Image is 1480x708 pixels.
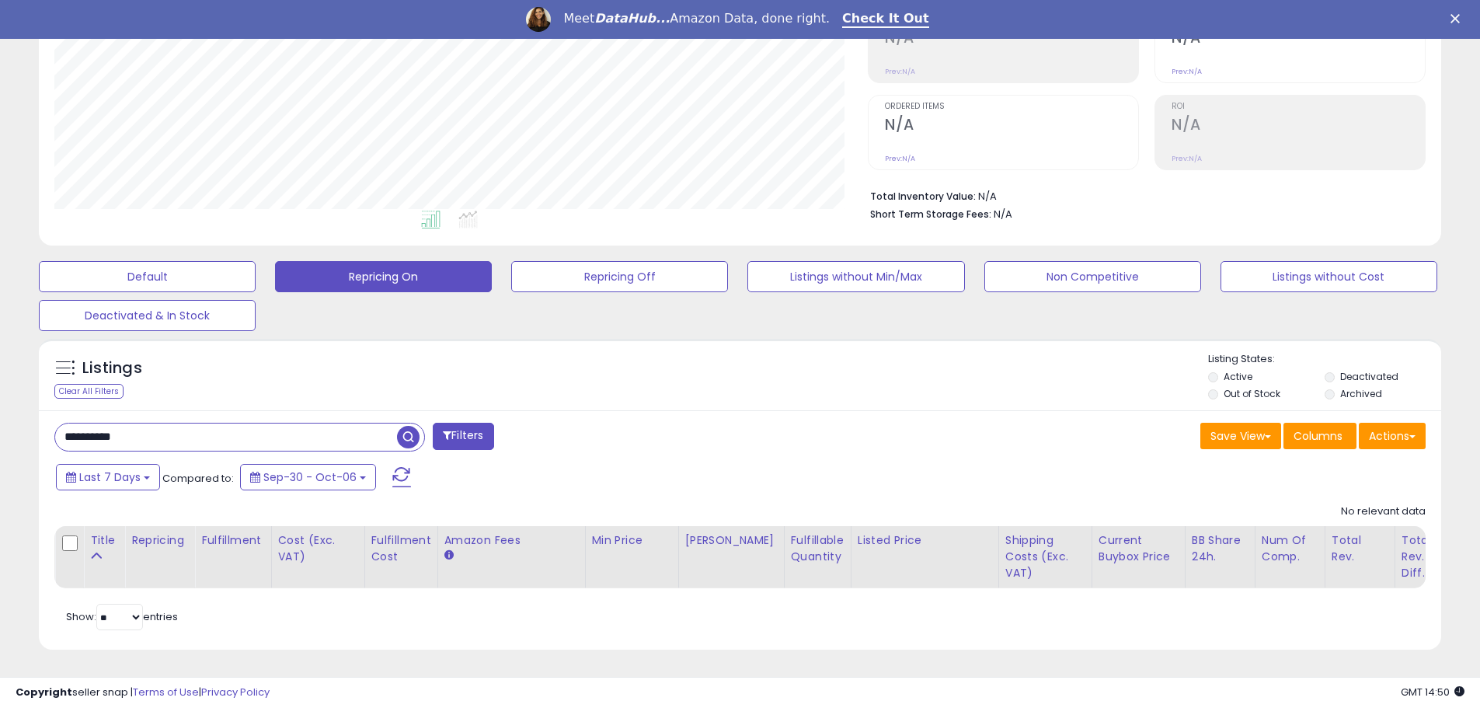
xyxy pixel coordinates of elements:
[131,532,188,549] div: Repricing
[870,208,991,221] b: Short Term Storage Fees:
[240,464,376,490] button: Sep-30 - Oct-06
[885,67,915,76] small: Prev: N/A
[39,261,256,292] button: Default
[870,186,1414,204] li: N/A
[594,11,670,26] i: DataHub...
[747,261,964,292] button: Listings without Min/Max
[1341,504,1426,519] div: No relevant data
[791,532,844,565] div: Fulfillable Quantity
[433,423,493,450] button: Filters
[563,11,830,26] div: Meet Amazon Data, done right.
[1172,116,1425,137] h2: N/A
[56,464,160,490] button: Last 7 Days
[1224,370,1252,383] label: Active
[201,685,270,699] a: Privacy Policy
[511,261,728,292] button: Repricing Off
[1200,423,1281,449] button: Save View
[885,103,1138,111] span: Ordered Items
[885,154,915,163] small: Prev: N/A
[1172,154,1202,163] small: Prev: N/A
[444,549,454,563] small: Amazon Fees.
[275,261,492,292] button: Repricing On
[1099,532,1179,565] div: Current Buybox Price
[526,7,551,32] img: Profile image for Georgie
[685,532,778,549] div: [PERSON_NAME]
[1402,532,1431,581] div: Total Rev. Diff.
[1294,428,1342,444] span: Columns
[16,685,270,700] div: seller snap | |
[1172,67,1202,76] small: Prev: N/A
[994,207,1012,221] span: N/A
[82,357,142,379] h5: Listings
[1221,261,1437,292] button: Listings without Cost
[1359,423,1426,449] button: Actions
[1401,685,1464,699] span: 2025-10-14 14:50 GMT
[278,532,358,565] div: Cost (Exc. VAT)
[1262,532,1318,565] div: Num of Comp.
[16,685,72,699] strong: Copyright
[79,469,141,485] span: Last 7 Days
[1340,387,1382,400] label: Archived
[592,532,672,549] div: Min Price
[1340,370,1398,383] label: Deactivated
[870,190,976,203] b: Total Inventory Value:
[1450,14,1466,23] div: Close
[444,532,579,549] div: Amazon Fees
[263,469,357,485] span: Sep-30 - Oct-06
[39,300,256,331] button: Deactivated & In Stock
[66,609,178,624] span: Show: entries
[133,685,199,699] a: Terms of Use
[885,116,1138,137] h2: N/A
[1283,423,1356,449] button: Columns
[1172,103,1425,111] span: ROI
[1005,532,1085,581] div: Shipping Costs (Exc. VAT)
[885,29,1138,50] h2: N/A
[858,532,992,549] div: Listed Price
[1172,29,1425,50] h2: N/A
[984,261,1201,292] button: Non Competitive
[1192,532,1248,565] div: BB Share 24h.
[162,471,234,486] span: Compared to:
[54,384,124,399] div: Clear All Filters
[1208,352,1441,367] p: Listing States:
[371,532,431,565] div: Fulfillment Cost
[201,532,264,549] div: Fulfillment
[842,11,929,28] a: Check It Out
[1224,387,1280,400] label: Out of Stock
[1332,532,1388,565] div: Total Rev.
[90,532,118,549] div: Title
